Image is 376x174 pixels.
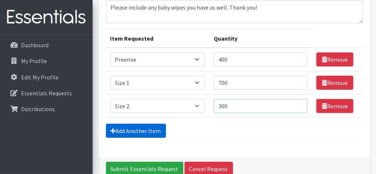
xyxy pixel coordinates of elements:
p: Edit My Profile [21,74,59,81]
a: Dashboard [3,38,90,52]
a: Remove [316,52,353,66]
p: Dashboard [21,41,49,49]
a: Remove [316,99,353,113]
a: Edit My Profile [3,70,90,85]
a: Essentials Requests [3,86,90,100]
a: Remove [316,76,353,90]
a: My Profile [3,54,90,68]
img: HumanEssentials [3,5,90,30]
a: Add Another Item [106,124,166,138]
p: Essentials Requests [21,89,72,97]
th: Item Requested [106,30,210,48]
p: My Profile [21,57,47,65]
p: Distributions [21,105,55,113]
th: Quantity [209,30,312,48]
a: Distributions [3,102,90,116]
